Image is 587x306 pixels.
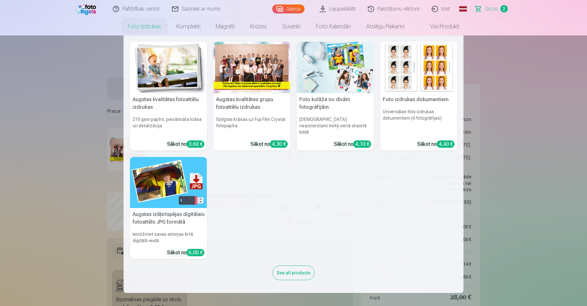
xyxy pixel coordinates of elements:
img: Foto izdrukas dokumentiem [380,42,457,93]
a: Magnēti [208,18,243,35]
a: See all products [273,269,315,276]
a: Galerija [272,4,305,13]
a: Foto kolāža no divām fotogrāfijāmFoto kolāža no divām fotogrāfijām[DEMOGRAPHIC_DATA] neaizmirstam... [297,42,374,151]
a: Foto kalendāri [308,18,359,35]
div: 6,00 € [187,249,205,256]
img: Augstas izšķirtspējas digitālais fotoattēls JPG formātā [130,157,207,208]
div: 3,60 € [187,140,205,148]
div: 4,10 € [353,140,371,148]
a: Augstas kvalitātes grupu fotoattēlu izdrukasSpilgtas krāsas uz Fuji Film Crystal fotopapīraSākot ... [213,42,290,151]
h5: Foto kolāža no divām fotogrāfijām [297,93,374,114]
span: 2 [500,5,508,12]
a: Augstas kvalitātes fotoattēlu izdrukasAugstas kvalitātes fotoattēlu izdrukas210 gsm papīrs, piesā... [130,42,207,151]
a: Visi produkti [412,18,467,35]
a: Foto izdrukas dokumentiemFoto izdrukas dokumentiemUniversālas foto izdrukas dokumentiem (6 fotogr... [380,42,457,151]
img: Foto kolāža no divām fotogrāfijām [297,42,374,93]
img: /fa1 [76,3,98,15]
div: See all products [273,265,315,280]
div: Sākot no [334,140,371,148]
a: Augstas izšķirtspējas digitālais fotoattēls JPG formātāAugstas izšķirtspējas digitālais fotoattēl... [130,157,207,259]
a: Atslēgu piekariņi [359,18,412,35]
a: Krūzes [243,18,274,35]
h5: Foto izdrukas dokumentiem [380,93,457,106]
div: 4,40 € [437,140,455,148]
h5: Augstas kvalitātes grupu fotoattēlu izdrukas [213,93,290,114]
div: Sākot no [417,140,455,148]
div: 4,30 € [270,140,288,148]
a: Foto izdrukas [120,18,169,35]
h5: Augstas kvalitātes fotoattēlu izdrukas [130,93,207,114]
h6: Spilgtas krāsas uz Fuji Film Crystal fotopapīra [213,114,290,138]
h6: Iemūžiniet savas atmiņas ērtā digitālā veidā [130,228,207,246]
span: Grozs [485,5,498,13]
a: Komplekti [169,18,208,35]
h6: Universālas foto izdrukas dokumentiem (6 fotogrāfijas) [380,106,457,138]
h6: [DEMOGRAPHIC_DATA] neaizmirstami mirkļi vienā skaistā bildē [297,114,374,138]
div: Sākot no [251,140,288,148]
div: Sākot no [167,140,205,148]
a: Suvenīri [274,18,308,35]
div: Sākot no [167,249,205,257]
h5: Augstas izšķirtspējas digitālais fotoattēls JPG formātā [130,208,207,228]
h6: 210 gsm papīrs, piesātināta krāsa un detalizācija [130,114,207,138]
img: Augstas kvalitātes fotoattēlu izdrukas [130,42,207,93]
